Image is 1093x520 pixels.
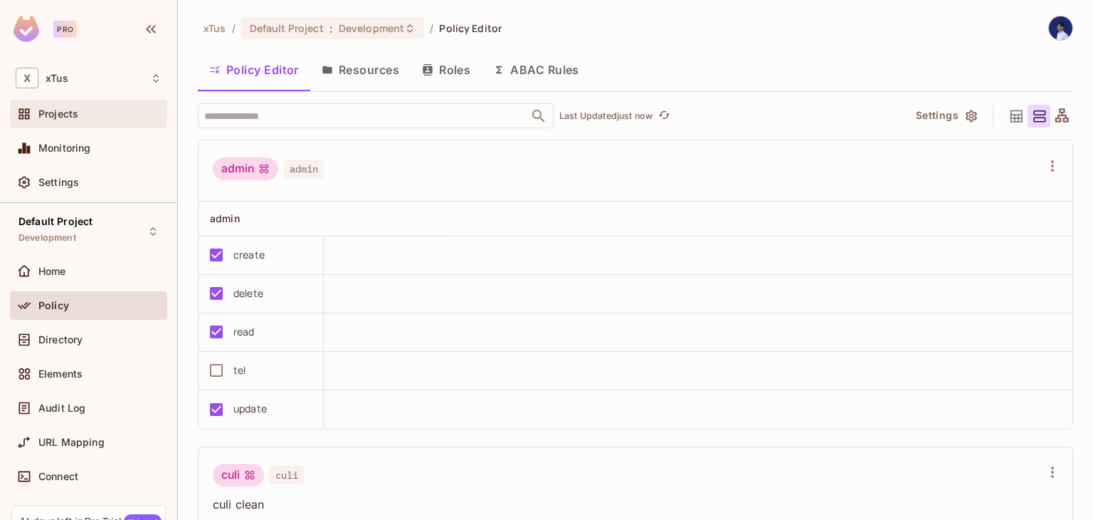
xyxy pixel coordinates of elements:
div: read [233,324,255,340]
span: Connect [38,471,78,482]
div: admin [213,157,278,180]
div: Pro [53,21,77,38]
span: : [329,23,334,34]
span: Policy Editor [439,21,502,35]
span: Workspace: xTus [46,73,68,84]
button: Open [529,106,549,126]
span: Default Project [19,216,93,227]
button: Policy Editor [198,52,310,88]
img: SReyMgAAAABJRU5ErkJggg== [14,16,39,42]
span: Monitoring [38,142,91,154]
span: Development [339,21,404,35]
span: X [16,68,38,88]
span: Settings [38,177,79,188]
span: refresh [658,109,670,123]
li: / [232,21,236,35]
p: Last Updated just now [559,110,653,122]
span: Policy [38,300,69,311]
div: culi [213,464,264,487]
span: Elements [38,368,83,380]
div: delete [233,286,263,301]
span: Click to refresh data [653,108,672,125]
span: Audit Log [38,402,85,414]
span: Default Project [250,21,324,35]
img: Tu Nguyen Xuan [1049,16,1072,40]
div: create [233,247,265,263]
span: culi clean [213,496,1041,512]
button: Resources [310,52,411,88]
span: URL Mapping [38,437,105,448]
button: ABAC Rules [482,52,591,88]
li: / [430,21,433,35]
span: admin [284,160,324,178]
span: Home [38,266,66,277]
button: Settings [910,105,981,128]
button: Roles [411,52,482,88]
button: refresh [655,108,672,125]
span: Projects [38,108,78,120]
span: Directory [38,334,83,345]
span: admin [210,212,240,224]
span: culi [270,466,304,484]
span: the active workspace [204,21,226,35]
div: tel [233,363,245,378]
span: Development [19,232,76,244]
div: update [233,401,267,417]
